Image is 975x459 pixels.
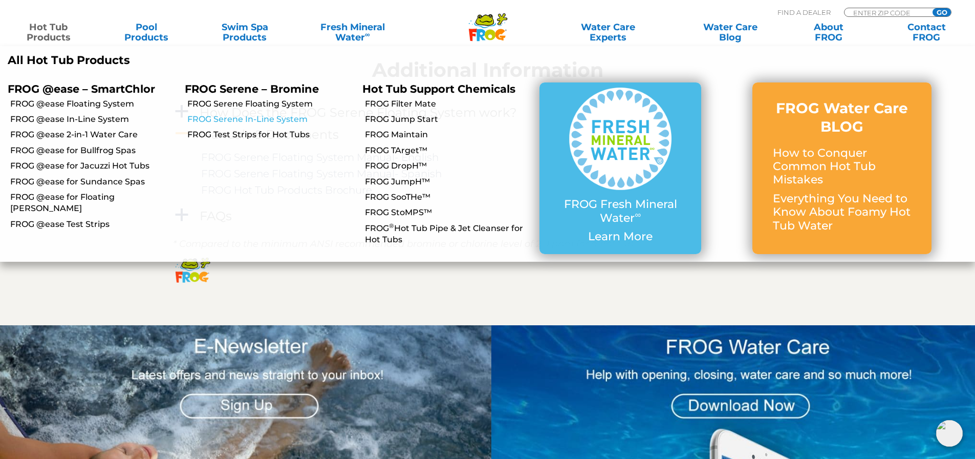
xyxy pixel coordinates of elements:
[560,198,681,225] p: FROG Fresh Mineral Water
[187,98,354,110] a: FROG Serene Floating System
[10,129,177,140] a: FROG @ease 2-in-1 Water Care
[365,160,532,172] a: FROG DropH™
[362,82,515,95] a: Hot Tub Support Chemicals
[187,129,354,140] a: FROG Test Strips for Hot Tubs
[773,147,911,187] p: How to Conquer Common Hot Tub Mistakes
[10,160,177,172] a: FROG @ease for Jacuzzi Hot Tubs
[692,22,768,43] a: Water CareBlog
[773,192,911,233] p: Everything You Need to Know About Foamy Hot Tub Water
[365,30,370,38] sup: ∞
[187,114,354,125] a: FROG Serene In-Line System
[365,192,532,203] a: FROG SooTHe™
[546,22,670,43] a: Water CareExperts
[207,22,283,43] a: Swim SpaProducts
[10,114,177,125] a: FROG @ease In-Line System
[365,207,532,218] a: FROG StoMPS™
[10,22,86,43] a: Hot TubProducts
[933,8,951,16] input: GO
[8,54,480,67] a: All Hot Tub Products
[852,8,921,17] input: Zip Code Form
[936,420,963,447] img: openIcon
[109,22,185,43] a: PoolProducts
[635,210,641,220] sup: ∞
[773,99,911,238] a: FROG Water Care BLOG How to Conquer Common Hot Tub Mistakes Everything You Need to Know About Foa...
[889,22,965,43] a: ContactFROG
[173,251,212,287] img: frog-products-logo-small
[790,22,866,43] a: AboutFROG
[365,176,532,187] a: FROG JumpH™
[10,192,177,215] a: FROG @ease for Floating [PERSON_NAME]
[365,145,532,156] a: FROG TArget™
[365,129,532,140] a: FROG Maintain
[365,114,532,125] a: FROG Jump Start
[10,219,177,230] a: FROG @ease Test Strips
[185,82,346,95] p: FROG Serene – Bromine
[365,223,532,246] a: FROG®Hot Tub Pipe & Jet Cleanser for Hot Tubs
[365,98,532,110] a: FROG Filter Mate
[10,145,177,156] a: FROG @ease for Bullfrog Spas
[10,176,177,187] a: FROG @ease for Sundance Spas
[773,99,911,136] h3: FROG Water Care BLOG
[305,22,400,43] a: Fresh MineralWater∞
[389,222,394,229] sup: ®
[10,98,177,110] a: FROG @ease Floating System
[8,82,169,95] p: FROG @ease – SmartChlor
[560,230,681,243] p: Learn More
[560,88,681,248] a: FROG Fresh Mineral Water∞ Learn More
[777,8,831,17] p: Find A Dealer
